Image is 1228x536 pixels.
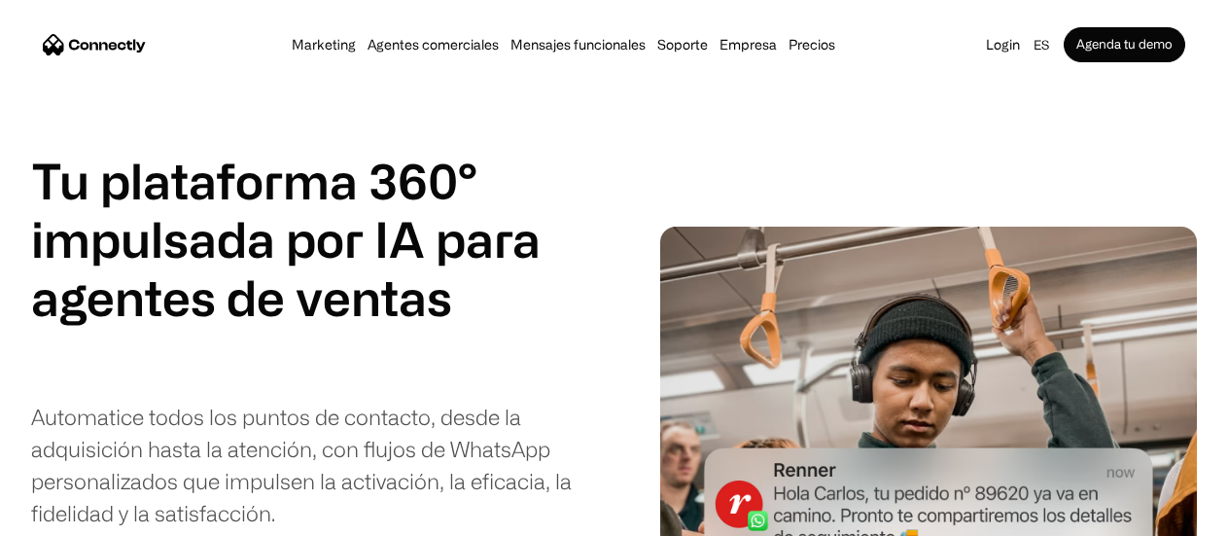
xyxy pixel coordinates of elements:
[31,152,541,268] h1: Tu plataforma 360° impulsada por IA para
[1064,27,1185,62] a: Agenda tu demo
[31,268,478,385] div: carousel
[783,37,841,53] a: Precios
[1034,31,1049,58] div: es
[31,268,478,327] h1: agentes de ventas
[39,502,117,529] ul: Language list
[505,37,651,53] a: Mensajes funcionales
[714,31,783,58] div: Empresa
[31,268,478,327] div: 1 of 4
[719,31,777,58] div: Empresa
[362,37,505,53] a: Agentes comerciales
[1026,31,1064,58] div: es
[31,401,607,529] div: Automatice todos los puntos de contacto, desde la adquisición hasta la atención, con flujos de Wh...
[286,37,362,53] a: Marketing
[43,30,146,59] a: home
[980,31,1026,58] a: Login
[651,37,714,53] a: Soporte
[19,500,117,529] aside: Language selected: Español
